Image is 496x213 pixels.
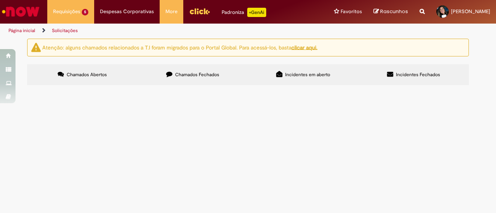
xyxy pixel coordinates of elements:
[380,8,408,15] span: Rascunhos
[175,72,219,78] span: Chamados Fechados
[285,72,330,78] span: Incidentes em aberto
[165,8,177,15] span: More
[291,44,317,51] a: clicar aqui.
[396,72,440,78] span: Incidentes Fechados
[1,4,41,19] img: ServiceNow
[53,8,80,15] span: Requisições
[247,8,266,17] p: +GenAi
[341,8,362,15] span: Favoritos
[82,9,88,15] span: 5
[6,24,325,38] ul: Trilhas de página
[9,27,35,34] a: Página inicial
[222,8,266,17] div: Padroniza
[52,27,78,34] a: Solicitações
[189,5,210,17] img: click_logo_yellow_360x200.png
[42,44,317,51] ng-bind-html: Atenção: alguns chamados relacionados a T.I foram migrados para o Portal Global. Para acessá-los,...
[451,8,490,15] span: [PERSON_NAME]
[374,8,408,15] a: Rascunhos
[100,8,154,15] span: Despesas Corporativas
[67,72,107,78] span: Chamados Abertos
